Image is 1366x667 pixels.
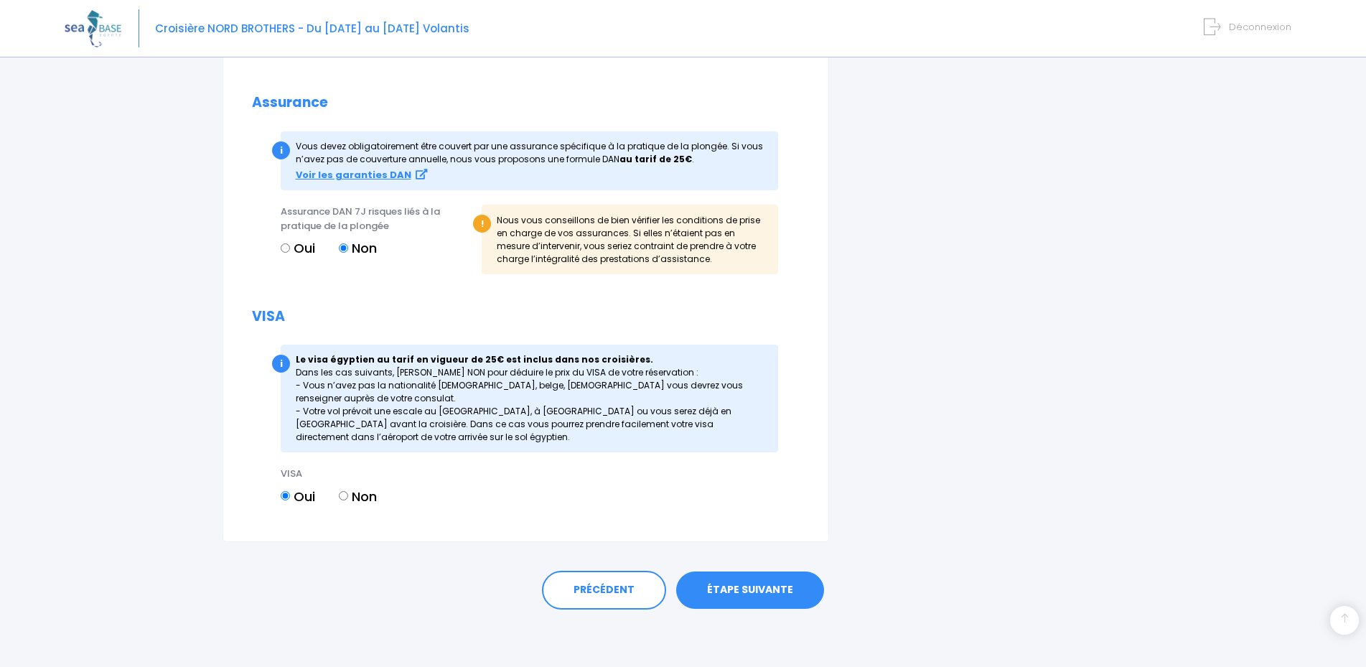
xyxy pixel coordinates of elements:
label: Oui [281,487,315,506]
input: Oui [281,243,290,253]
input: Non [339,243,348,253]
div: Nous vous conseillons de bien vérifier les conditions de prise en charge de vos assurances. Si el... [482,205,778,274]
div: Vous devez obligatoirement être couvert par une assurance spécifique à la pratique de la plong... [281,131,778,191]
a: ÉTAPE SUIVANTE [676,572,824,609]
div: i [272,141,290,159]
h2: Assurance [252,95,800,111]
input: Non [339,491,348,500]
span: VISA [281,467,302,480]
div: Dans les cas suivants, [PERSON_NAME] NON pour déduire le prix du VISA de votre réservation : - Vo... [281,345,778,452]
strong: Voir les garanties DAN [296,168,411,182]
h2: VISA [252,309,800,325]
a: Voir les garanties DAN [296,169,427,181]
label: Oui [281,238,315,258]
span: Assurance DAN 7J risques liés à la pratique de la plongée [281,205,440,233]
label: Non [339,487,377,506]
strong: au tarif de 25€ [619,153,692,165]
input: Oui [281,491,290,500]
label: Non [339,238,377,258]
div: ! [473,215,491,233]
span: Déconnexion [1229,20,1291,34]
strong: Le visa égyptien au tarif en vigueur de 25€ est inclus dans nos croisières. [296,353,653,365]
a: PRÉCÉDENT [542,571,666,610]
span: Croisière NORD BROTHERS - Du [DATE] au [DATE] Volantis [155,21,469,36]
div: i [272,355,290,373]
